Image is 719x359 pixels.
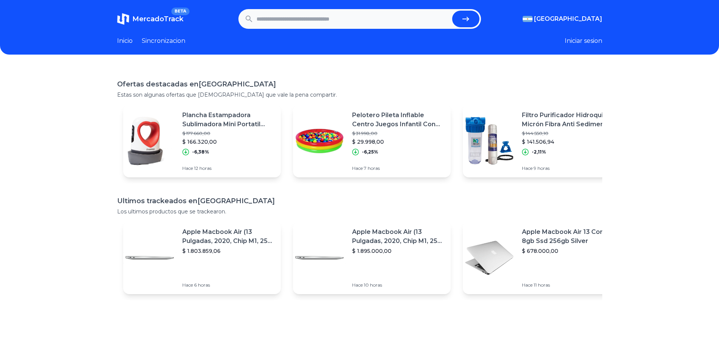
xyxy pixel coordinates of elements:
p: -6,38% [192,149,209,155]
p: $ 1.803.859,06 [182,247,275,255]
img: Featured image [123,114,176,168]
p: Filtro Purificador Hidroquil 1 Micrón Fibra Anti Sedimentos [522,111,614,129]
p: $ 144.550,10 [522,130,614,136]
p: $ 29.998,00 [352,138,445,146]
p: $ 177.660,00 [182,130,275,136]
p: Los ultimos productos que se trackearon. [117,208,602,215]
p: -2,11% [532,149,546,155]
p: Hace 7 horas [352,165,445,171]
p: $ 678.000,00 [522,247,614,255]
p: $ 141.506,94 [522,138,614,146]
img: Argentina [523,16,533,22]
p: $ 31.998,00 [352,130,445,136]
span: BETA [171,8,189,15]
p: Pelotero Pileta Inflable Centro Juegos Infantil Con 50 Pelot [352,111,445,129]
a: MercadoTrackBETA [117,13,183,25]
p: $ 166.320,00 [182,138,275,146]
a: Inicio [117,36,133,45]
a: Featured imagePelotero Pileta Inflable Centro Juegos Infantil Con 50 Pelot$ 31.998,00$ 29.998,00-... [293,105,451,177]
a: Sincronizacion [142,36,185,45]
p: Hace 6 horas [182,282,275,288]
span: [GEOGRAPHIC_DATA] [534,14,602,24]
img: Featured image [463,231,516,284]
p: Hace 11 horas [522,282,614,288]
button: Iniciar sesion [565,36,602,45]
h1: Ultimos trackeados en [GEOGRAPHIC_DATA] [117,196,602,206]
p: $ 1.895.000,00 [352,247,445,255]
p: Estas son algunas ofertas que [DEMOGRAPHIC_DATA] que vale la pena compartir. [117,91,602,99]
p: Hace 12 horas [182,165,275,171]
a: Featured imageApple Macbook Air (13 Pulgadas, 2020, Chip M1, 256 Gb De Ssd, 8 Gb De Ram) - Plata$... [293,221,451,294]
img: Featured image [463,114,516,168]
span: MercadoTrack [132,15,183,23]
img: Featured image [123,231,176,284]
p: Apple Macbook Air (13 Pulgadas, 2020, Chip M1, 256 Gb De Ssd, 8 Gb De Ram) - Plata [182,227,275,246]
img: MercadoTrack [117,13,129,25]
img: Featured image [293,114,346,168]
a: Featured imageFiltro Purificador Hidroquil 1 Micrón Fibra Anti Sedimentos$ 144.550,10$ 141.506,94... [463,105,620,177]
a: Featured imagePlancha Estampadora Sublimadora Mini Portatil Freesub$ 177.660,00$ 166.320,00-6,38%... [123,105,281,177]
p: Hace 10 horas [352,282,445,288]
button: [GEOGRAPHIC_DATA] [523,14,602,24]
p: Apple Macbook Air 13 Core I5 8gb Ssd 256gb Silver [522,227,614,246]
img: Featured image [293,231,346,284]
a: Featured imageApple Macbook Air 13 Core I5 8gb Ssd 256gb Silver$ 678.000,00Hace 11 horas [463,221,620,294]
p: Plancha Estampadora Sublimadora Mini Portatil Freesub [182,111,275,129]
p: Apple Macbook Air (13 Pulgadas, 2020, Chip M1, 256 Gb De Ssd, 8 Gb De Ram) - Plata [352,227,445,246]
p: -6,25% [362,149,378,155]
a: Featured imageApple Macbook Air (13 Pulgadas, 2020, Chip M1, 256 Gb De Ssd, 8 Gb De Ram) - Plata$... [123,221,281,294]
p: Hace 9 horas [522,165,614,171]
h1: Ofertas destacadas en [GEOGRAPHIC_DATA] [117,79,602,89]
